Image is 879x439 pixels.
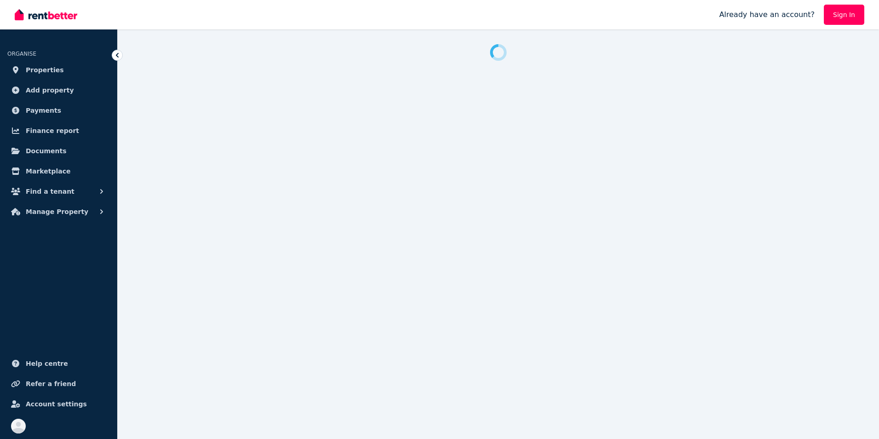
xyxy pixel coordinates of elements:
a: Marketplace [7,162,110,180]
span: Manage Property [26,206,88,217]
a: Properties [7,61,110,79]
span: Payments [26,105,61,116]
span: Already have an account? [719,9,815,20]
span: Add property [26,85,74,96]
span: Account settings [26,399,87,410]
span: Refer a friend [26,378,76,389]
span: ORGANISE [7,51,36,57]
a: Sign In [824,5,864,25]
button: Find a tenant [7,182,110,201]
a: Account settings [7,395,110,413]
a: Payments [7,101,110,120]
span: Marketplace [26,166,70,177]
img: RentBetter [15,8,77,22]
a: Help centre [7,354,110,373]
span: Documents [26,145,67,156]
a: Refer a friend [7,375,110,393]
span: Help centre [26,358,68,369]
span: Find a tenant [26,186,74,197]
a: Documents [7,142,110,160]
span: Finance report [26,125,79,136]
button: Manage Property [7,202,110,221]
span: Properties [26,64,64,75]
a: Finance report [7,121,110,140]
a: Add property [7,81,110,99]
